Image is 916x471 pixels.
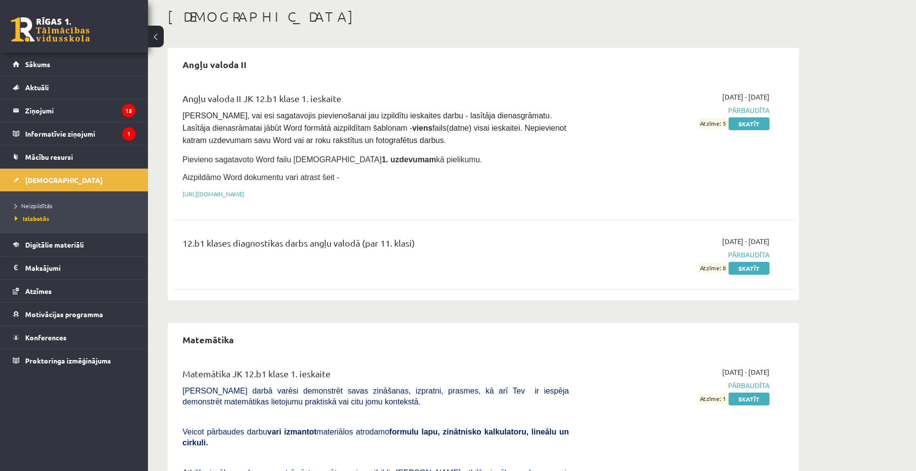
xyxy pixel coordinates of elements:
[698,394,727,404] span: Atzīme: 1
[729,393,769,405] a: Skatīt
[584,105,769,115] span: Pārbaudīta
[25,152,73,161] span: Mācību resursi
[11,17,90,42] a: Rīgas 1. Tālmācības vidusskola
[13,349,136,372] a: Proktoringa izmēģinājums
[13,326,136,349] a: Konferences
[183,428,569,447] b: formulu lapu, zinātnisko kalkulatoru, lineālu un cirkuli.
[13,122,136,145] a: Informatīvie ziņojumi1
[25,60,50,69] span: Sākums
[25,83,49,92] span: Aktuāli
[183,92,569,110] div: Angļu valoda II JK 12.b1 klase 1. ieskaite
[15,215,49,222] span: Izlabotās
[584,380,769,391] span: Pārbaudīta
[183,111,568,145] span: [PERSON_NAME], vai esi sagatavojis pievienošanai jau izpildītu ieskaites darbu - lasītāja dienasg...
[698,118,727,129] span: Atzīme: 5
[183,387,569,406] span: [PERSON_NAME] darbā varēsi demonstrēt savas zināšanas, izpratni, prasmes, kā arī Tev ir iespēja d...
[584,250,769,260] span: Pārbaudīta
[13,53,136,75] a: Sākums
[173,328,244,351] h2: Matemātika
[25,176,103,184] span: [DEMOGRAPHIC_DATA]
[25,356,111,365] span: Proktoringa izmēģinājums
[183,173,339,181] span: Aizpildāmo Word dokumentu vari atrast šeit -
[13,169,136,191] a: [DEMOGRAPHIC_DATA]
[267,428,317,436] b: vari izmantot
[173,53,256,76] h2: Angļu valoda II
[412,124,433,132] strong: viens
[13,280,136,302] a: Atzīmes
[13,145,136,168] a: Mācību resursi
[15,214,138,223] a: Izlabotās
[25,99,136,122] legend: Ziņojumi
[25,333,67,342] span: Konferences
[722,367,769,377] span: [DATE] - [DATE]
[183,155,482,164] span: Pievieno sagatavoto Word failu [DEMOGRAPHIC_DATA] kā pielikumu.
[15,202,52,210] span: Neizpildītās
[183,190,244,198] a: [URL][DOMAIN_NAME]
[122,127,136,141] i: 1
[15,201,138,210] a: Neizpildītās
[698,263,727,273] span: Atzīme: 8
[25,256,136,279] legend: Maksājumi
[168,8,799,25] h1: [DEMOGRAPHIC_DATA]
[729,262,769,275] a: Skatīt
[183,236,569,254] div: 12.b1 klases diagnostikas darbs angļu valodā (par 11. klasi)
[13,233,136,256] a: Digitālie materiāli
[729,117,769,130] a: Skatīt
[25,310,103,319] span: Motivācijas programma
[25,240,84,249] span: Digitālie materiāli
[13,256,136,279] a: Maksājumi
[183,367,569,385] div: Matemātika JK 12.b1 klase 1. ieskaite
[382,155,436,164] strong: 1. uzdevumam
[13,76,136,99] a: Aktuāli
[122,104,136,117] i: 15
[722,236,769,247] span: [DATE] - [DATE]
[183,428,569,447] span: Veicot pārbaudes darbu materiālos atrodamo
[13,303,136,326] a: Motivācijas programma
[722,92,769,102] span: [DATE] - [DATE]
[25,122,136,145] legend: Informatīvie ziņojumi
[13,99,136,122] a: Ziņojumi15
[25,287,52,295] span: Atzīmes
